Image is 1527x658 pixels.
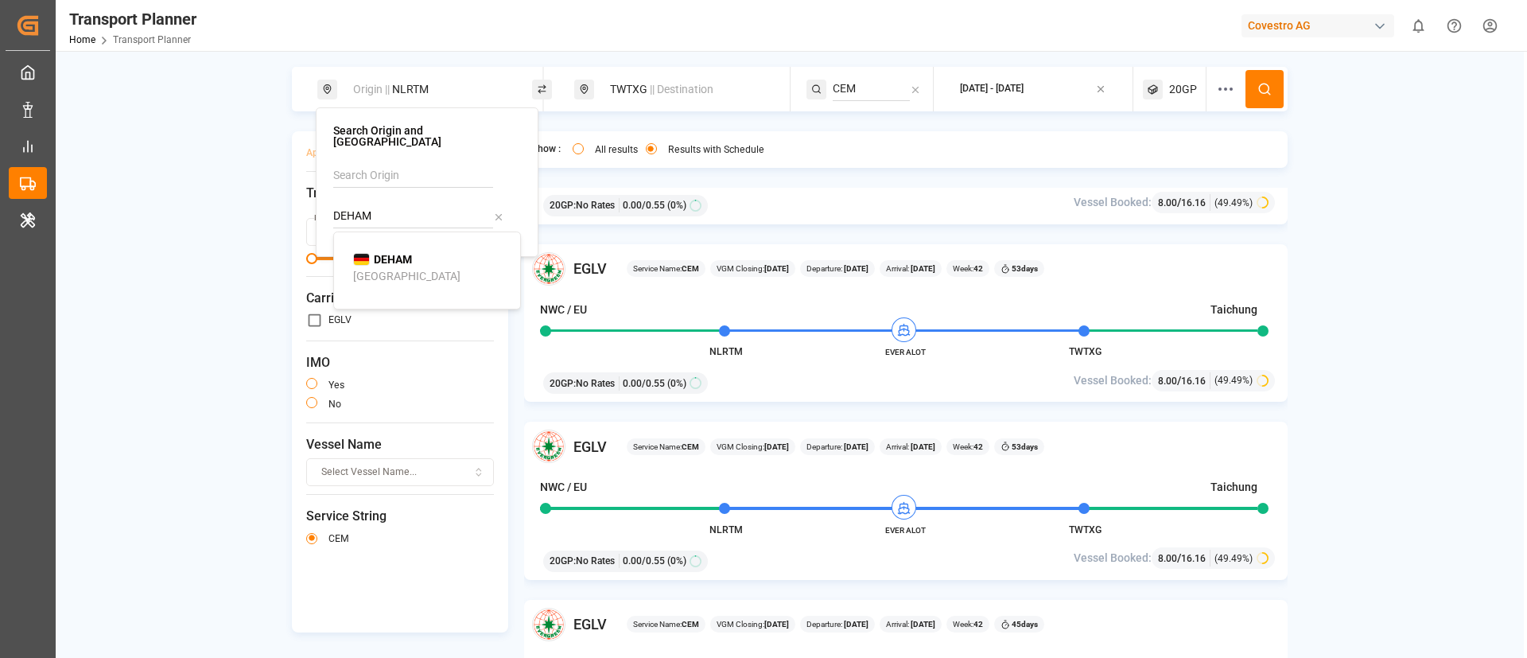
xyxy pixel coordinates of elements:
[1181,197,1206,208] span: 16.16
[886,441,935,453] span: Arrival:
[1158,550,1210,567] div: /
[667,376,686,391] span: (0%)
[953,618,983,630] span: Week:
[886,618,935,630] span: Arrival:
[909,620,935,629] b: [DATE]
[532,252,565,286] img: Carrier
[540,479,587,496] h4: NWC / EU
[709,346,743,357] span: NLRTM
[550,554,576,568] span: 20GP :
[321,465,417,480] span: Select Vessel Name...
[833,77,910,101] input: Search Service String
[69,7,196,31] div: Transport Planner
[353,268,460,285] div: [GEOGRAPHIC_DATA]
[1241,14,1394,37] div: Covestro AG
[540,302,587,318] h4: NWC / EU
[973,620,983,629] b: 42
[576,554,615,568] span: No Rates
[1012,264,1038,273] b: 53 days
[550,376,576,391] span: 20GP :
[353,253,370,266] img: country
[1241,10,1401,41] button: Covestro AG
[806,441,868,453] span: Departure:
[764,620,789,629] b: [DATE]
[717,441,789,453] span: VGM Closing:
[306,435,494,454] span: Vessel Name
[328,315,352,325] label: EGLV
[633,618,699,630] span: Service Name:
[532,430,565,463] img: Carrier
[650,83,713,95] span: || Destination
[1158,372,1210,389] div: /
[1158,376,1177,387] span: 8.00
[667,198,686,212] span: (0%)
[1214,373,1253,387] span: (49.49%)
[682,620,699,629] b: CEM
[953,263,983,274] span: Week:
[842,264,868,273] b: [DATE]
[333,204,493,228] input: Search POL
[600,75,772,104] div: TWTXG
[1210,479,1257,496] h4: Taichung
[633,263,699,274] span: Service Name:
[576,376,615,391] span: No Rates
[306,507,494,526] span: Service String
[682,264,699,273] b: CEM
[314,212,349,224] label: Min Days
[1158,553,1177,564] span: 8.00
[709,524,743,535] span: NLRTM
[973,264,983,273] b: 42
[69,34,95,45] a: Home
[717,618,789,630] span: VGM Closing:
[333,125,521,147] h4: Search Origin and [GEOGRAPHIC_DATA]
[667,554,686,568] span: (0%)
[1069,346,1102,357] span: TWTXG
[909,264,935,273] b: [DATE]
[717,263,789,274] span: VGM Closing:
[862,346,950,358] span: EVER ALOT
[333,164,493,188] input: Search Origin
[1401,8,1436,44] button: show 0 new notifications
[344,75,515,104] div: NLRTM
[862,524,950,536] span: EVER ALOT
[842,442,868,451] b: [DATE]
[1074,372,1152,389] span: Vessel Booked:
[328,380,344,390] label: yes
[682,442,699,451] b: CEM
[1074,550,1152,567] span: Vessel Booked:
[623,376,665,391] span: 0.00 / 0.55
[764,264,789,273] b: [DATE]
[633,441,699,453] span: Service Name:
[306,253,317,264] span: Minimum
[306,353,494,372] span: IMO
[532,142,561,157] span: Show :
[842,620,868,629] b: [DATE]
[806,618,868,630] span: Departure:
[960,82,1024,96] div: [DATE] - [DATE]
[953,441,983,453] span: Week:
[886,263,935,274] span: Arrival:
[623,554,665,568] span: 0.00 / 0.55
[806,263,868,274] span: Departure:
[328,399,341,409] label: no
[1214,551,1253,566] span: (49.49%)
[1181,553,1206,564] span: 16.16
[532,608,565,641] img: Carrier
[595,145,638,154] label: All results
[576,198,615,212] span: No Rates
[573,258,607,279] span: EGLV
[1074,194,1152,211] span: Vessel Booked:
[550,198,576,212] span: 20GP :
[1210,302,1257,318] h4: Taichung
[1436,8,1472,44] button: Help Center
[1169,81,1197,98] span: 20GP
[1012,442,1038,451] b: 53 days
[353,83,390,95] span: Origin ||
[328,534,349,543] label: CEM
[909,442,935,451] b: [DATE]
[943,74,1124,105] button: [DATE] - [DATE]
[668,145,764,154] label: Results with Schedule
[1158,197,1177,208] span: 8.00
[1158,194,1210,211] div: /
[1012,620,1038,629] b: 45 days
